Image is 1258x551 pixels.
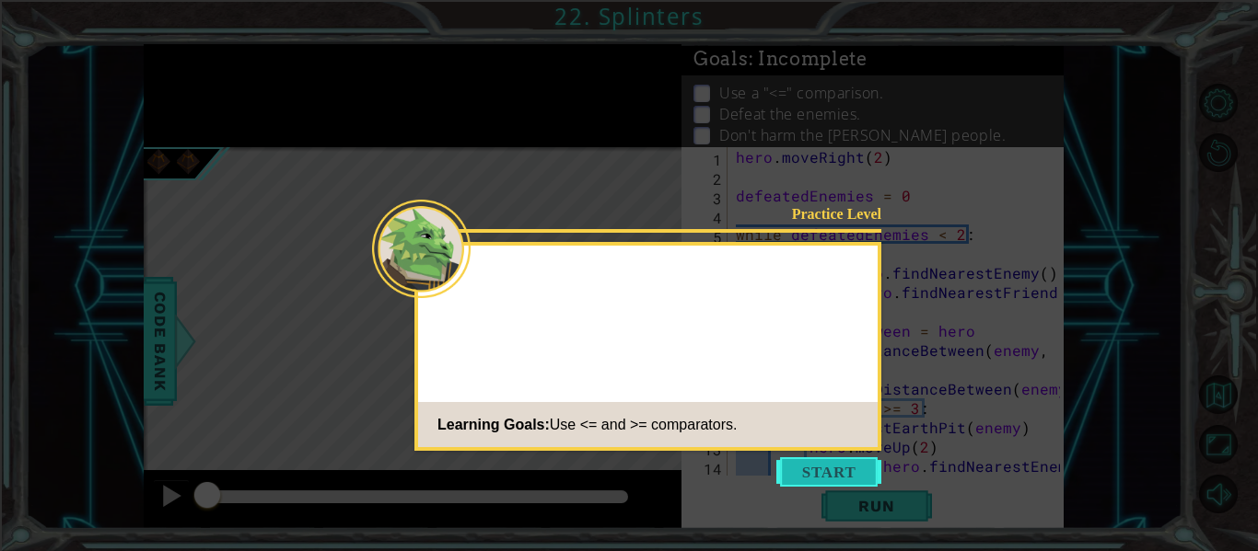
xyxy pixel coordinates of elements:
[7,40,1251,57] div: Move To ...
[437,417,550,432] span: Learning Goals:
[7,24,1251,40] div: Sort New > Old
[776,457,881,487] button: Start
[550,417,738,432] span: Use <= and >= comparators.
[7,74,1251,90] div: Options
[7,57,1251,74] div: Delete
[764,204,881,224] div: Practice Level
[7,7,1251,24] div: Sort A > Z
[7,123,1251,140] div: Move To ...
[7,107,1251,123] div: Rename
[7,90,1251,107] div: Sign out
